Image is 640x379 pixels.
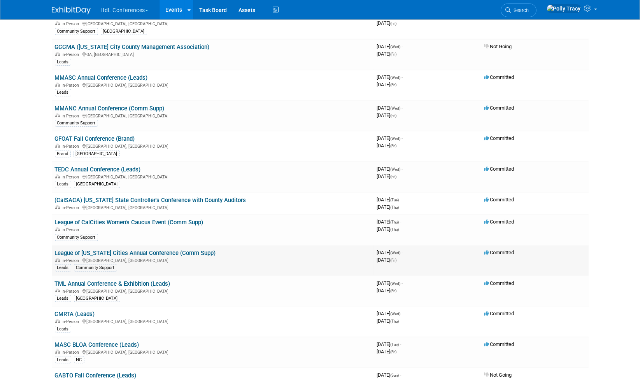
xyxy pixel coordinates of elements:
[400,341,402,347] span: -
[402,135,403,141] span: -
[55,318,371,324] div: [GEOGRAPHIC_DATA], [GEOGRAPHIC_DATA]
[377,318,399,324] span: [DATE]
[377,44,403,49] span: [DATE]
[377,74,403,80] span: [DATE]
[391,45,401,49] span: (Wed)
[391,342,399,347] span: (Tue)
[484,197,514,203] span: Committed
[377,219,402,225] span: [DATE]
[62,21,82,26] span: In-Person
[55,21,60,25] img: In-Person Event
[484,166,514,172] span: Committed
[55,144,60,148] img: In-Person Event
[377,197,402,203] span: [DATE]
[62,52,82,57] span: In-Person
[55,143,371,149] div: [GEOGRAPHIC_DATA], [GEOGRAPHIC_DATA]
[55,173,371,180] div: [GEOGRAPHIC_DATA], [GEOGRAPHIC_DATA]
[55,89,71,96] div: Leads
[400,372,402,378] span: -
[391,227,399,232] span: (Thu)
[55,175,60,178] img: In-Person Event
[55,227,60,231] img: In-Person Event
[391,205,399,210] span: (Thu)
[484,280,514,286] span: Committed
[377,112,397,118] span: [DATE]
[391,319,399,323] span: (Thu)
[391,312,401,316] span: (Wed)
[55,311,95,318] a: CMRTA (Leads)
[55,52,60,56] img: In-Person Event
[55,349,371,355] div: [GEOGRAPHIC_DATA], [GEOGRAPHIC_DATA]
[55,341,139,348] a: MASC BLOA Conference (Leads)
[55,319,60,323] img: In-Person Event
[55,205,60,209] img: In-Person Event
[402,280,403,286] span: -
[52,7,91,14] img: ExhibitDay
[55,257,371,263] div: [GEOGRAPHIC_DATA], [GEOGRAPHIC_DATA]
[391,52,397,56] span: (Fri)
[391,75,401,80] span: (Wed)
[74,181,120,188] div: [GEOGRAPHIC_DATA]
[391,281,401,286] span: (Wed)
[377,82,397,87] span: [DATE]
[62,144,82,149] span: In-Person
[55,74,148,81] a: MMASC Annual Conference (Leads)
[74,295,120,302] div: [GEOGRAPHIC_DATA]
[501,3,537,17] a: Search
[484,372,512,378] span: Not Going
[484,44,512,49] span: Not Going
[55,204,371,210] div: [GEOGRAPHIC_DATA], [GEOGRAPHIC_DATA]
[484,219,514,225] span: Committed
[484,135,514,141] span: Committed
[101,28,147,35] div: [GEOGRAPHIC_DATA]
[55,289,60,293] img: In-Person Event
[62,175,82,180] span: In-Person
[62,83,82,88] span: In-Person
[55,295,71,302] div: Leads
[55,372,137,379] a: GABTO Fall Conference (Leads)
[62,227,82,232] span: In-Person
[55,150,71,157] div: Brand
[484,341,514,347] span: Committed
[391,350,397,354] span: (Fri)
[62,289,82,294] span: In-Person
[391,258,397,262] span: (Fri)
[511,7,529,13] span: Search
[377,250,403,255] span: [DATE]
[377,143,397,148] span: [DATE]
[55,51,371,57] div: GA, [GEOGRAPHIC_DATA]
[55,135,135,142] a: GFOAT Fall Conference (Brand)
[55,264,71,271] div: Leads
[402,44,403,49] span: -
[391,289,397,293] span: (Fri)
[547,4,581,13] img: Polly Tracy
[55,44,210,51] a: GCCMA ([US_STATE] City County Management Association)
[391,167,401,171] span: (Wed)
[377,311,403,316] span: [DATE]
[55,114,60,117] img: In-Person Event
[377,226,399,232] span: [DATE]
[62,319,82,324] span: In-Person
[55,82,371,88] div: [GEOGRAPHIC_DATA], [GEOGRAPHIC_DATA]
[391,144,397,148] span: (Fri)
[484,105,514,111] span: Committed
[74,356,84,363] div: NC
[391,114,397,118] span: (Fri)
[484,250,514,255] span: Committed
[55,59,71,66] div: Leads
[62,258,82,263] span: In-Person
[377,204,399,210] span: [DATE]
[55,105,165,112] a: MMANC Annual Conference (Comm Supp)
[377,135,403,141] span: [DATE]
[62,114,82,119] span: In-Person
[377,257,397,263] span: [DATE]
[55,350,60,354] img: In-Person Event
[391,220,399,224] span: (Thu)
[74,150,120,157] div: [GEOGRAPHIC_DATA]
[391,106,401,110] span: (Wed)
[55,219,203,226] a: League of CalCities Women's Caucus Event (Comm Supp)
[402,250,403,255] span: -
[55,288,371,294] div: [GEOGRAPHIC_DATA], [GEOGRAPHIC_DATA]
[377,51,397,57] span: [DATE]
[391,373,399,377] span: (Sun)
